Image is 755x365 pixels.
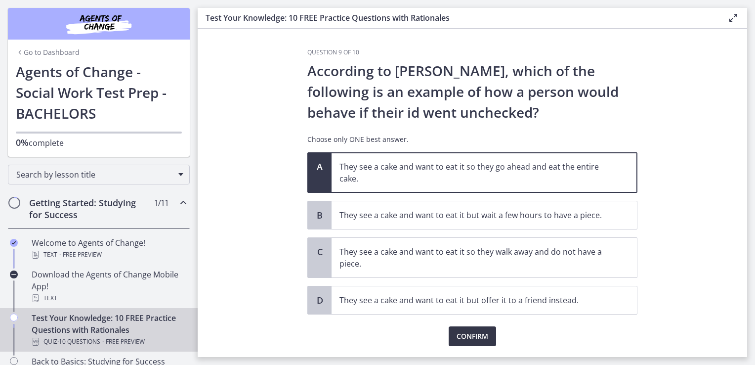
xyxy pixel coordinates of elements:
[8,165,190,184] div: Search by lesson title
[102,336,104,348] span: ·
[154,197,168,209] span: 1 / 11
[339,209,609,221] p: They see a cake and want to eat it but wait a few hours to have a piece.
[449,326,496,346] button: Confirm
[59,249,61,261] span: ·
[206,12,712,24] h3: Test Your Knowledge: 10 FREE Practice Questions with Rationales
[307,135,637,144] p: Choose only ONE best answer.
[314,209,326,221] span: B
[32,336,186,348] div: Quiz
[10,239,18,247] i: Completed
[16,169,173,180] span: Search by lesson title
[307,60,637,123] p: According to [PERSON_NAME], which of the following is an example of how a person would behave if ...
[16,137,29,148] span: 0%
[32,237,186,261] div: Welcome to Agents of Change!
[32,269,186,304] div: Download the Agents of Change Mobile App!
[457,330,488,342] span: Confirm
[314,246,326,258] span: C
[57,336,100,348] span: · 10 Questions
[16,47,80,57] a: Go to Dashboard
[40,12,158,36] img: Agents of Change
[314,161,326,173] span: A
[339,246,609,270] p: They see a cake and want to eat it so they walk away and do not have a piece.
[29,197,150,221] h2: Getting Started: Studying for Success
[16,137,182,149] p: complete
[339,294,609,306] p: They see a cake and want to eat it but offer it to a friend instead.
[63,249,102,261] span: Free preview
[339,161,609,184] p: They see a cake and want to eat it so they go ahead and eat the entire cake.
[106,336,145,348] span: Free preview
[314,294,326,306] span: D
[32,312,186,348] div: Test Your Knowledge: 10 FREE Practice Questions with Rationales
[32,249,186,261] div: Text
[307,48,637,56] h3: Question 9 of 10
[32,292,186,304] div: Text
[16,61,182,124] h1: Agents of Change - Social Work Test Prep - BACHELORS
